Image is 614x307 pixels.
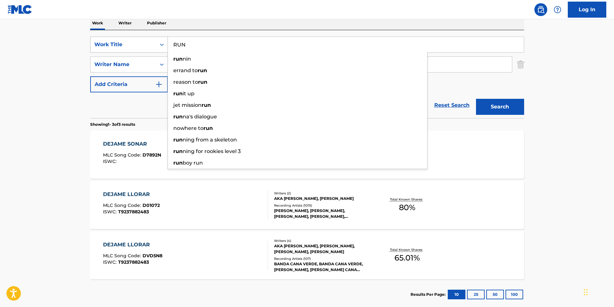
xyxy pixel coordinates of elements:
[103,241,162,249] div: DEJAME LLORAR
[183,56,191,62] span: nin
[90,131,524,179] a: DEJAME SONARMLC Song Code:D7892NISWC:Writers (1)AKA [PERSON_NAME]Recording Artists (68)[PERSON_NA...
[173,114,183,120] strong: run
[203,125,213,131] strong: run
[183,148,241,154] span: ning for rookies level 3
[551,3,564,16] div: Help
[103,202,143,208] span: MLC Song Code :
[390,247,424,252] p: Total Known Shares:
[8,5,32,14] img: MLC Logo
[117,16,134,30] p: Writer
[399,202,415,213] span: 80 %
[390,197,424,202] p: Total Known Shares:
[90,122,135,127] p: Showing 1 - 3 of 3 results
[90,76,168,92] button: Add Criteria
[155,81,163,88] img: 9d2ae6d4665cec9f34b9.svg
[173,102,202,108] span: jet mission
[476,99,524,115] button: Search
[467,290,485,299] button: 25
[202,102,211,108] strong: run
[145,16,168,30] p: Publisher
[103,253,143,259] span: MLC Song Code :
[183,137,237,143] span: ning from a skeleton
[173,125,203,131] span: nowhere to
[103,259,118,265] span: ISWC :
[183,160,203,166] span: boy run
[537,6,545,13] img: search
[582,276,614,307] div: Widget de chat
[90,181,524,229] a: DEJAME LLORARMLC Song Code:D01072ISWC:T9237882483Writers (2)AKA [PERSON_NAME], [PERSON_NAME]Recor...
[448,290,465,299] button: 10
[554,6,561,13] img: help
[274,196,371,201] div: AKA [PERSON_NAME], [PERSON_NAME]
[582,276,614,307] iframe: Chat Widget
[506,290,523,299] button: 100
[173,148,183,154] strong: run
[517,56,524,72] img: Delete Criterion
[103,152,143,158] span: MLC Song Code :
[90,37,524,118] form: Search Form
[274,203,371,208] div: Recording Artists ( 1015 )
[274,256,371,261] div: Recording Artists ( 107 )
[103,140,161,148] div: DEJAME SONAR
[118,209,149,215] span: T9237882483
[431,98,473,112] a: Reset Search
[103,191,160,198] div: DEJAME LLORAR
[198,67,207,73] strong: run
[94,61,152,68] div: Writer Name
[173,137,183,143] strong: run
[274,208,371,219] div: [PERSON_NAME], [PERSON_NAME], [PERSON_NAME], [PERSON_NAME], [PERSON_NAME], [PERSON_NAME]
[173,90,183,97] strong: run
[173,56,183,62] strong: run
[584,283,588,302] div: Arrastrar
[90,231,524,279] a: DEJAME LLORARMLC Song Code:DVD5N8ISWC:T9237882483Writers (4)AKA [PERSON_NAME], [PERSON_NAME], [PE...
[173,67,198,73] span: errand to
[274,261,371,273] div: BANDA CANA VERDE, BANDA CANA VERDE, [PERSON_NAME], [PERSON_NAME] CANA VERDE, [PERSON_NAME]
[173,160,183,166] strong: run
[103,209,118,215] span: ISWC :
[143,152,161,158] span: D7892N
[183,114,217,120] span: na's dialogue
[94,41,152,48] div: Work Title
[143,202,160,208] span: D01072
[103,158,118,164] span: ISWC :
[143,253,162,259] span: DVD5N8
[274,238,371,243] div: Writers ( 4 )
[90,16,105,30] p: Work
[274,243,371,255] div: AKA [PERSON_NAME], [PERSON_NAME], [PERSON_NAME], [PERSON_NAME]
[198,79,207,85] strong: run
[486,290,504,299] button: 50
[173,79,198,85] span: reason to
[118,259,149,265] span: T9237882483
[183,90,195,97] span: it up
[411,292,447,297] p: Results Per Page:
[274,191,371,196] div: Writers ( 2 )
[568,2,606,18] a: Log In
[394,252,420,264] span: 65.01 %
[534,3,547,16] a: Public Search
